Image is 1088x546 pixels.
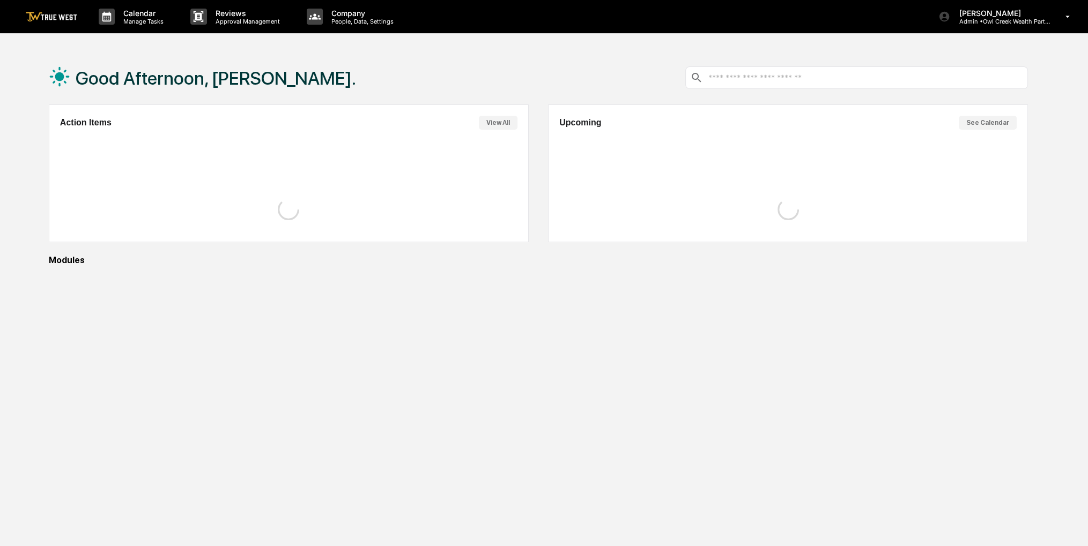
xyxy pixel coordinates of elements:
[323,9,399,18] p: Company
[479,116,517,130] button: View All
[115,9,169,18] p: Calendar
[115,18,169,25] p: Manage Tasks
[60,118,112,128] h2: Action Items
[950,9,1050,18] p: [PERSON_NAME]
[207,9,285,18] p: Reviews
[26,12,77,22] img: logo
[323,18,399,25] p: People, Data, Settings
[559,118,601,128] h2: Upcoming
[959,116,1017,130] button: See Calendar
[76,68,356,89] h1: Good Afternoon, [PERSON_NAME].
[207,18,285,25] p: Approval Management
[950,18,1050,25] p: Admin • Owl Creek Wealth Partners
[49,255,1028,265] div: Modules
